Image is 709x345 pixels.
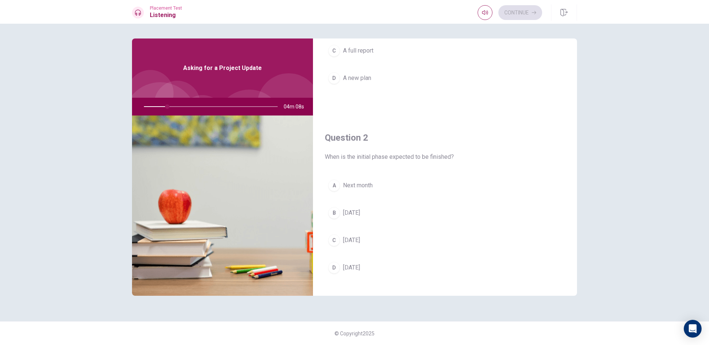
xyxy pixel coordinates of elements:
span: A full report [343,46,373,55]
div: C [328,45,340,57]
span: 04m 08s [284,98,310,115]
h1: Listening [150,11,182,20]
span: When is the initial phase expected to be finished? [325,153,565,161]
span: Asking for a Project Update [183,64,262,73]
div: C [328,234,340,246]
div: Open Intercom Messenger [684,320,702,338]
button: D[DATE] [325,258,565,277]
span: A new plan [343,74,371,83]
div: A [328,180,340,191]
div: D [328,262,340,274]
button: ANext month [325,176,565,195]
span: © Copyright 2025 [334,331,375,336]
button: B[DATE] [325,204,565,222]
span: [DATE] [343,263,360,272]
span: Placement Test [150,6,182,11]
span: [DATE] [343,208,360,217]
button: CA full report [325,41,565,60]
span: Next month [343,181,373,190]
button: DA new plan [325,69,565,87]
div: B [328,207,340,219]
button: C[DATE] [325,231,565,249]
h4: Question 2 [325,132,565,144]
img: Asking for a Project Update [132,115,313,296]
span: [DATE] [343,236,360,245]
div: D [328,72,340,84]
